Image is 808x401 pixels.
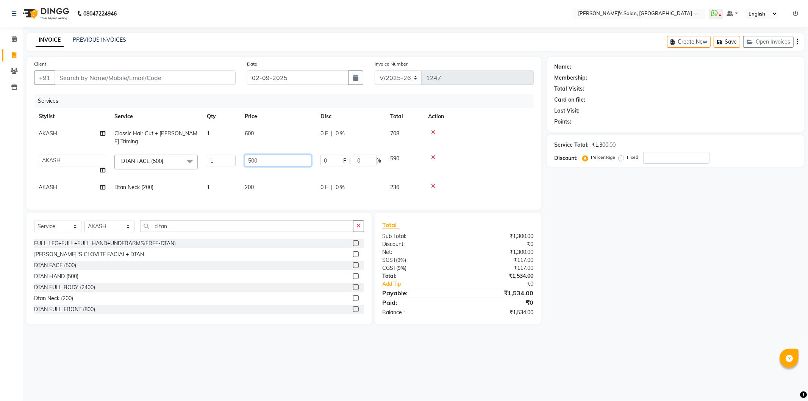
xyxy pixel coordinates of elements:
span: | [331,183,333,191]
div: ₹117.00 [458,256,539,264]
span: 708 [390,130,399,137]
div: Membership: [555,74,588,82]
div: Sub Total: [377,232,458,240]
div: Payable: [377,288,458,298]
a: Add Tip [377,280,472,288]
button: Save [714,36,740,48]
button: +91 [34,70,55,85]
span: Classic Hair Cut + [PERSON_NAME] Triming [114,130,197,145]
div: ₹1,534.00 [458,288,539,298]
label: Fixed [627,154,639,161]
span: 0 F [320,183,328,191]
div: ₹1,534.00 [458,309,539,316]
span: 0 F [320,130,328,138]
div: Total: [377,272,458,280]
span: | [349,157,351,165]
div: DTAN HAND (500) [34,273,78,280]
div: ₹1,534.00 [458,272,539,280]
a: x [163,158,167,164]
span: SGST [382,257,396,263]
span: 600 [245,130,254,137]
span: Dtan Neck (200) [114,184,153,191]
span: DTAN FACE (500) [121,158,163,164]
span: CGST [382,265,396,271]
span: 9% [397,257,405,263]
div: ₹1,300.00 [458,248,539,256]
th: Qty [202,108,240,125]
span: % [377,157,381,165]
label: Client [34,61,46,67]
div: Services [35,94,539,108]
input: Search by Name/Mobile/Email/Code [55,70,236,85]
span: 200 [245,184,254,191]
div: Card on file: [555,96,586,104]
div: Dtan Neck (200) [34,294,73,302]
div: DTAN FULL FRONT (800) [34,305,95,313]
span: 590 [390,155,399,162]
div: ₹0 [458,240,539,248]
span: F [343,157,346,165]
a: PREVIOUS INVOICES [73,36,126,43]
div: ₹1,300.00 [458,232,539,240]
div: Paid: [377,298,458,307]
button: Create New [667,36,711,48]
span: 9% [398,265,405,271]
span: 0 % [336,130,345,138]
span: AKASH [39,184,57,191]
img: logo [19,3,71,24]
a: INVOICE [36,33,64,47]
span: 0 % [336,183,345,191]
button: Open Invoices [743,36,794,48]
div: [PERSON_NAME]"S GLOVITE FACIAL+ DTAN [34,251,144,258]
th: Stylist [34,108,110,125]
th: Total [386,108,424,125]
div: Balance : [377,309,458,316]
span: Total [382,221,400,229]
div: Name: [555,63,572,71]
input: Search or Scan [140,220,353,232]
div: ₹1,300.00 [592,141,616,149]
div: Total Visits: [555,85,585,93]
div: Points: [555,118,572,126]
div: DTAN FACE (500) [34,262,76,269]
div: ( ) [377,264,458,272]
th: Disc [316,108,386,125]
div: Discount: [555,154,578,162]
span: 236 [390,184,399,191]
b: 08047224946 [83,3,117,24]
div: ( ) [377,256,458,264]
span: | [331,130,333,138]
div: Service Total: [555,141,589,149]
div: Discount: [377,240,458,248]
div: ₹0 [458,298,539,307]
th: Price [240,108,316,125]
th: Service [110,108,202,125]
label: Percentage [591,154,616,161]
div: DTAN FULL BODY (2400) [34,284,95,291]
div: Net: [377,248,458,256]
div: FULL LEG+FULL+FULL HAND+UNDERARMS(FREE-DTAN) [34,240,176,247]
span: 1 [207,130,210,137]
span: 1 [207,184,210,191]
span: AKASH [39,130,57,137]
label: Invoice Number [375,61,408,67]
th: Action [424,108,534,125]
div: ₹0 [472,280,539,288]
label: Date [247,61,257,67]
div: ₹117.00 [458,264,539,272]
div: Last Visit: [555,107,580,115]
